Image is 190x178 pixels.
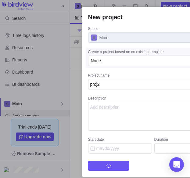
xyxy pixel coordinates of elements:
input: Start date [88,143,152,154]
div: Start date [88,137,152,143]
div: Open Intercom Messenger [169,157,184,172]
span: None [91,58,101,64]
